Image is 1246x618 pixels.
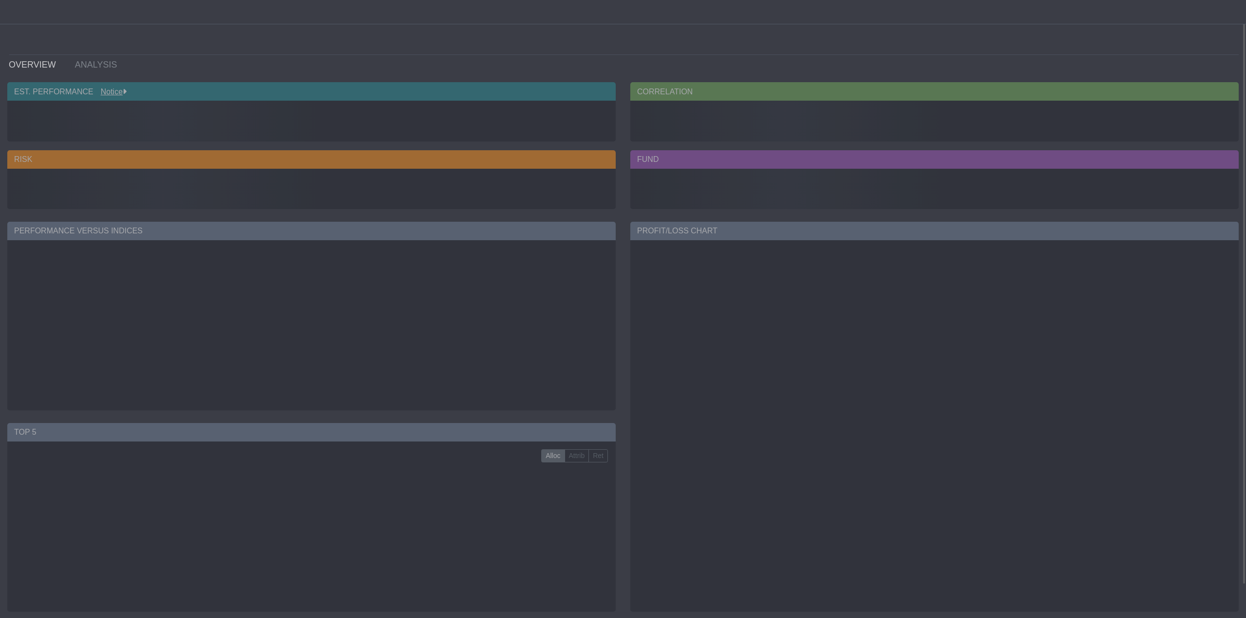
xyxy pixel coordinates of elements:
[68,55,129,74] a: ANALYSIS
[7,423,616,441] div: TOP 5
[1,55,68,74] a: OVERVIEW
[630,82,1239,101] div: CORRELATION
[93,88,123,96] a: Notice
[541,449,565,463] label: Alloc
[7,82,616,101] div: EST. PERFORMANCE
[630,150,1239,169] div: FUND
[7,222,616,240] div: PERFORMANCE VERSUS INDICES
[7,150,616,169] div: RISK
[565,449,589,463] label: Attrib
[630,222,1239,240] div: PROFIT/LOSS CHART
[588,449,608,463] label: Ret
[93,87,127,97] div: Notice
